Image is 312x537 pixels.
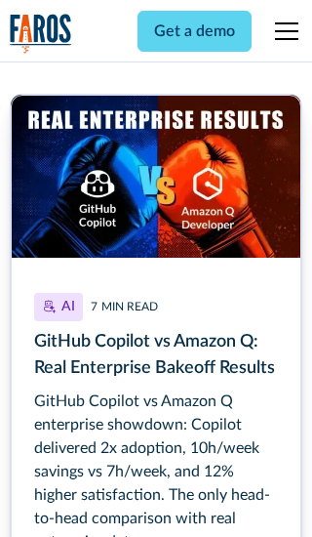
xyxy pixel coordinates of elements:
img: Logo of the analytics and reporting company Faros. [10,14,72,54]
a: home [10,14,72,54]
a: Get a demo [137,11,252,52]
div: menu [263,8,302,55]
